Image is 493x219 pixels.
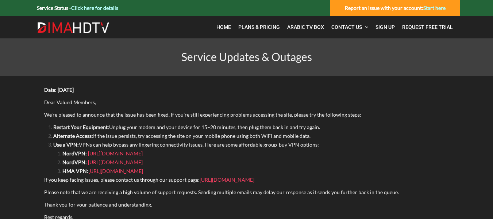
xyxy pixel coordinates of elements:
img: Dima HDTV [37,22,110,34]
strong: Service Status - [37,5,118,11]
span: Plans & Pricing [238,24,280,30]
a: Start here [423,5,446,11]
strong: NordVPN: [62,150,87,156]
strong: Use a VPN: [53,141,79,148]
span: Home [216,24,231,30]
a: Plans & Pricing [235,20,284,35]
span: If you keep facing issues, please contact us through our support page: [44,177,254,183]
span: Dear Valued Members, [44,99,96,105]
span: Request Free Trial [402,24,453,30]
a: [URL][DOMAIN_NAME] [88,159,143,165]
strong: HMA VPN: [62,168,88,174]
a: Request Free Trial [398,20,457,35]
a: Contact Us [328,20,372,35]
strong: Restart Your Equipment: [53,124,109,130]
strong: NordVPN: [62,159,87,165]
span: If the issue persists, try accessing the site on your mobile phone using both WiFi and mobile data. [53,133,311,139]
span: Sign Up [375,24,395,30]
span: Please note that we are receiving a high volume of support requests. Sending multiple emails may ... [44,189,399,195]
a: [URL][DOMAIN_NAME] [200,177,254,183]
span: Service Updates & Outages [181,50,312,63]
a: Sign Up [372,20,398,35]
span: VPNs can help bypass any lingering connectivity issues. Here are some affordable group-buy VPN op... [53,141,319,148]
a: Arabic TV Box [284,20,328,35]
span: Thank you for your patience and understanding. [44,201,152,208]
strong: Alternate Access: [53,133,93,139]
a: [URL][DOMAIN_NAME] [88,150,143,156]
strong: Report an issue with your account: [345,5,446,11]
a: Home [213,20,235,35]
span: We’re pleased to announce that the issue has been fixed. If you’re still experiencing problems ac... [44,112,361,118]
span: Unplug your modem and your device for 15–20 minutes, then plug them back in and try again. [53,124,320,130]
a: [URL][DOMAIN_NAME] [88,168,143,174]
a: Click here for details [71,5,118,11]
strong: Date: [DATE] [44,87,74,93]
span: Contact Us [331,24,362,30]
span: Arabic TV Box [287,24,324,30]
